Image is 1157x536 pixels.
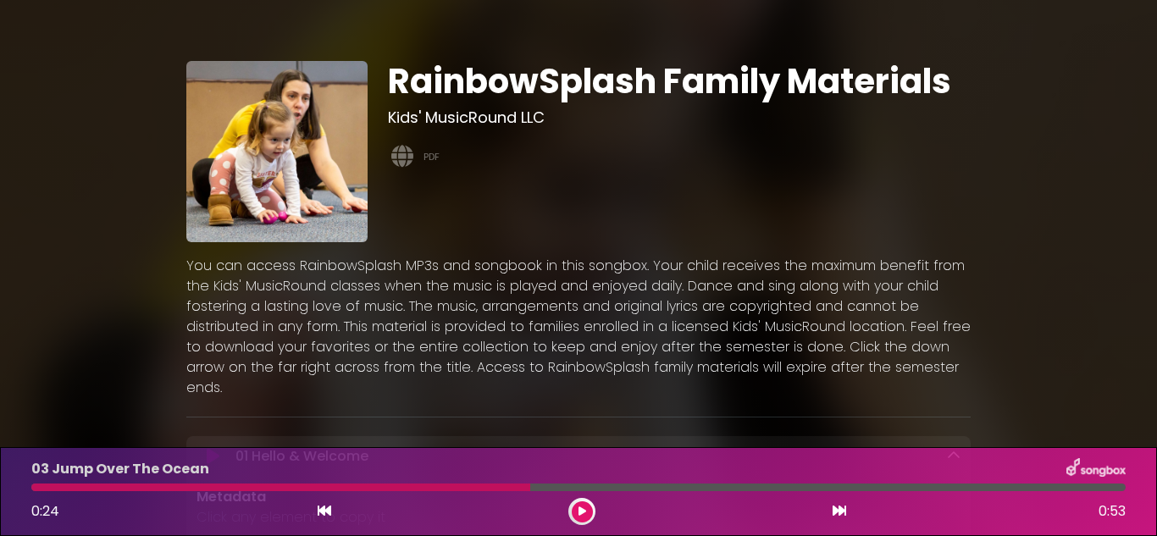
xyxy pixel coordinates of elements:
h1: RainbowSplash Family Materials [388,61,972,102]
h3: Kids' MusicRound LLC [388,108,972,127]
p: You can access RainbowSplash MP3s and songbook in this songbox. Your child receives the maximum b... [186,256,971,398]
img: songbox-logo-white.png [1066,458,1126,480]
span: 0:53 [1099,501,1126,522]
p: 03 Jump Over The Ocean [31,459,209,479]
p: 01 Hello & Welcome [235,446,368,467]
img: HqVE6FxwRSS1aCXq0zK9 [186,61,368,242]
span: 0:24 [31,501,59,521]
a: PDF [423,150,440,164]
